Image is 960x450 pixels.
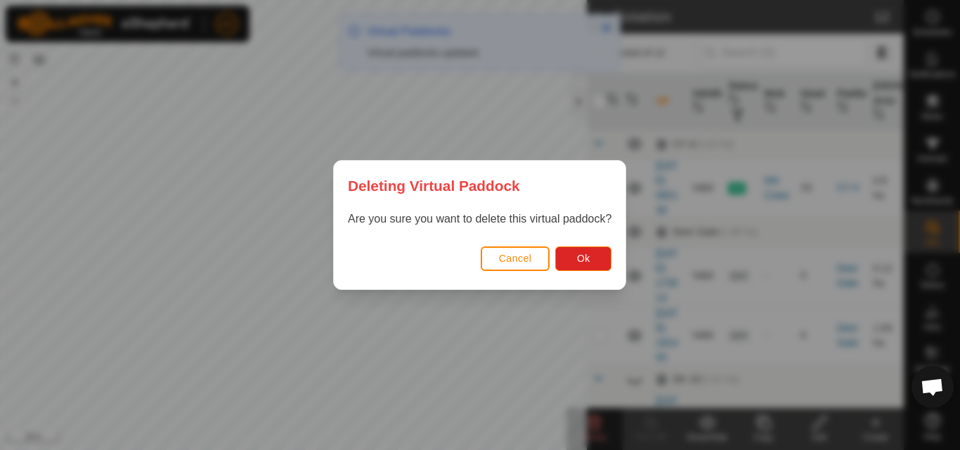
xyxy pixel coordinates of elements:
button: Ok [556,246,612,271]
span: Deleting Virtual Paddock [348,175,520,197]
span: Ok [577,253,590,264]
a: Open chat [912,366,954,408]
p: Are you sure you want to delete this virtual paddock? [348,211,611,227]
button: Cancel [481,246,550,271]
span: Cancel [499,253,532,264]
